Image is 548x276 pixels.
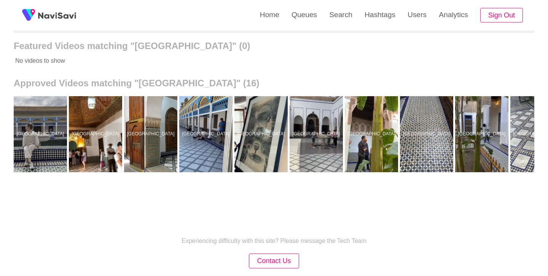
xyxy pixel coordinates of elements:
a: Contact Us [249,258,299,264]
a: [GEOGRAPHIC_DATA]Bahia Palace [69,96,124,172]
p: No videos to show [14,51,482,70]
a: [GEOGRAPHIC_DATA]Bahia Palace [455,96,510,172]
a: [GEOGRAPHIC_DATA]Bahia Palace [234,96,290,172]
a: [GEOGRAPHIC_DATA]Bahia Palace [14,96,69,172]
a: [GEOGRAPHIC_DATA]Bahia Palace [290,96,345,172]
img: fireSpot [38,11,76,19]
button: Contact Us [249,254,299,268]
a: [GEOGRAPHIC_DATA]Bahia Palace [124,96,179,172]
a: [GEOGRAPHIC_DATA]Bahia Palace [400,96,455,172]
p: Experiencing difficulty with this site? Please message the Tech Team [182,238,366,244]
a: [GEOGRAPHIC_DATA]Bahia Palace [345,96,400,172]
h2: Featured Videos matching "[GEOGRAPHIC_DATA]" (0) [14,41,534,51]
button: Sign Out [480,8,523,23]
a: [GEOGRAPHIC_DATA]Bahia Palace [179,96,234,172]
img: fireSpot [19,6,38,25]
h2: Approved Videos matching "[GEOGRAPHIC_DATA]" (16) [14,78,534,89]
